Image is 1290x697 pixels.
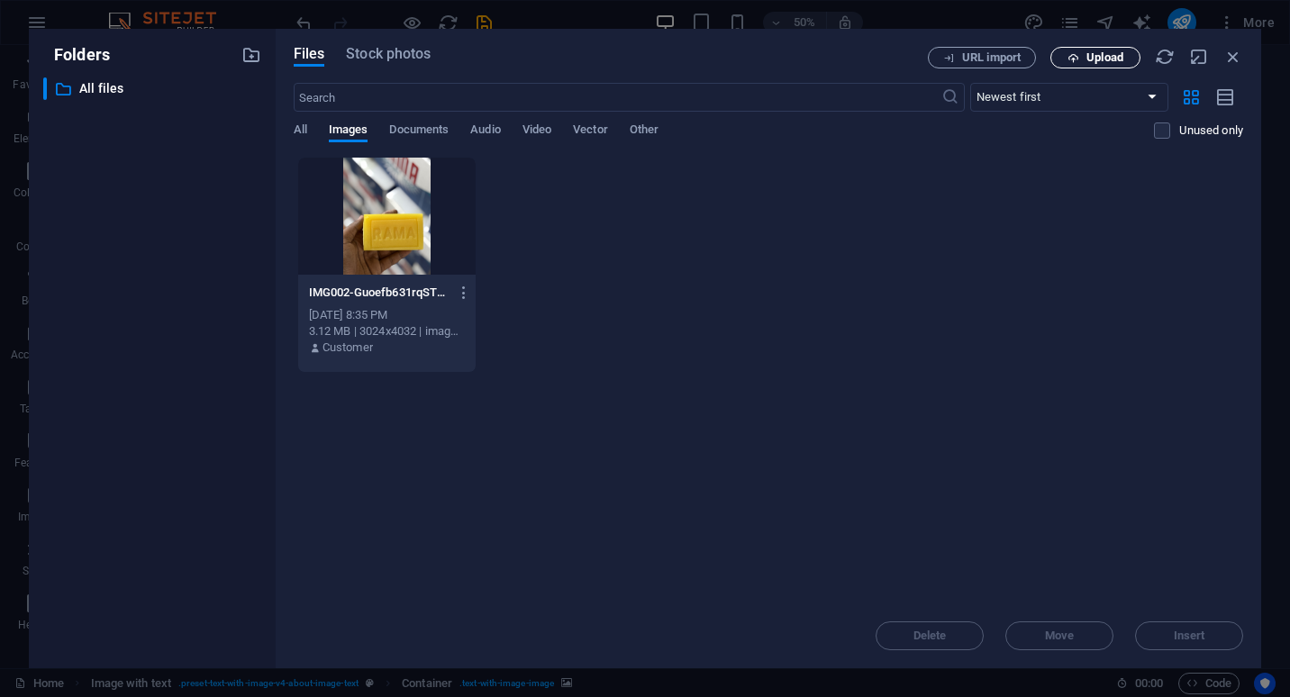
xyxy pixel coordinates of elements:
[1179,122,1243,139] p: Displays only files that are not in use on the website. Files added during this session can still...
[43,77,47,100] div: ​
[1050,47,1140,68] button: Upload
[962,52,1021,63] span: URL import
[630,119,659,144] span: Other
[573,119,608,144] span: Vector
[309,323,466,339] div: 3.12 MB | 3024x4032 | image/jpeg
[294,119,307,144] span: All
[470,119,500,144] span: Audio
[322,339,373,356] p: Customer
[1155,47,1175,67] i: Reload
[241,45,261,65] i: Create new folder
[928,47,1036,68] button: URL import
[1086,52,1123,63] span: Upload
[309,285,449,301] p: IMG002-Guoefb631rqSTBowGKhpAg.jpg
[43,43,110,67] p: Folders
[329,119,368,144] span: Images
[389,119,449,144] span: Documents
[294,43,325,65] span: Files
[522,119,551,144] span: Video
[346,43,431,65] span: Stock photos
[294,83,941,112] input: Search
[1189,47,1209,67] i: Minimize
[79,78,228,99] p: All files
[309,307,466,323] div: [DATE] 8:35 PM
[1223,47,1243,67] i: Close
